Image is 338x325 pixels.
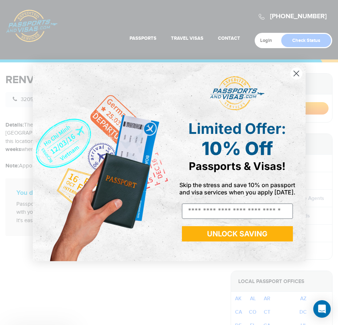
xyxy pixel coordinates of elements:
div: Open Intercom Messenger [313,300,331,318]
span: 10% Off [202,138,273,159]
img: passports and visas [210,76,265,111]
span: Skip the stress and save 10% on passport and visa services when you apply [DATE]. [179,181,295,196]
button: Close dialog [290,67,303,80]
img: de9cda0d-0715-46ca-9a25-073762a91ba7.png [33,64,169,261]
span: Passports & Visas! [189,160,286,173]
span: Limited Offer: [188,120,286,138]
button: UNLOCK SAVING [182,226,293,241]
